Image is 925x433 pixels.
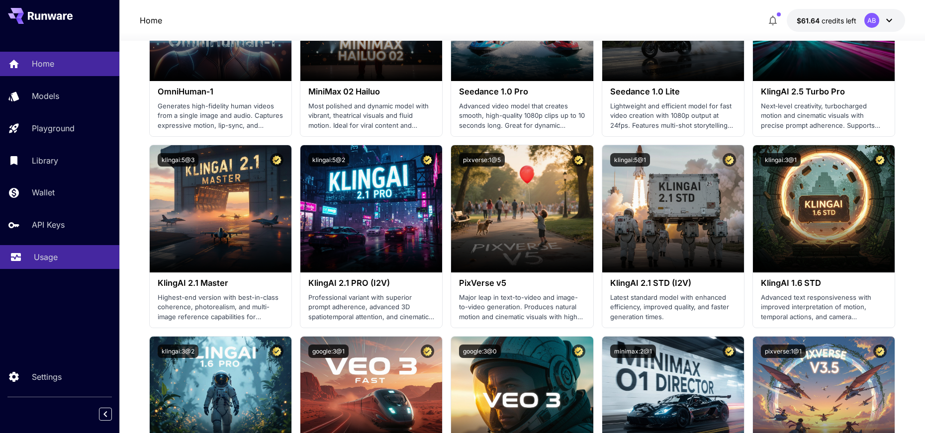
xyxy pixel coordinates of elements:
[723,345,736,358] button: Certified Model – Vetted for best performance and includes a commercial license.
[761,278,887,288] h3: KlingAI 1.6 STD
[32,371,62,383] p: Settings
[32,122,75,134] p: Playground
[158,87,283,96] h3: OmniHuman‑1
[459,153,505,167] button: pixverse:1@5
[610,278,736,288] h3: KlingAI 2.1 STD (I2V)
[158,293,283,322] p: Highest-end version with best-in-class coherence, photorealism, and multi-image reference capabil...
[610,293,736,322] p: Latest standard model with enhanced efficiency, improved quality, and faster generation times.
[158,278,283,288] h3: KlingAI 2.1 Master
[32,90,59,102] p: Models
[32,219,65,231] p: API Keys
[308,278,434,288] h3: KlingAI 2.1 PRO (I2V)
[610,87,736,96] h3: Seedance 1.0 Lite
[308,101,434,131] p: Most polished and dynamic model with vibrant, theatrical visuals and fluid motion. Ideal for vira...
[300,145,442,272] img: alt
[32,58,54,70] p: Home
[308,345,349,358] button: google:3@1
[822,16,856,25] span: credits left
[459,101,585,131] p: Advanced video model that creates smooth, high-quality 1080p clips up to 10 seconds long. Great f...
[459,87,585,96] h3: Seedance 1.0 Pro
[602,145,744,272] img: alt
[308,293,434,322] p: Professional variant with superior prompt adherence, advanced 3D spatiotemporal attention, and ci...
[34,251,58,263] p: Usage
[873,153,887,167] button: Certified Model – Vetted for best performance and includes a commercial license.
[610,153,650,167] button: klingai:5@1
[761,87,887,96] h3: KlingAI 2.5 Turbo Pro
[421,153,434,167] button: Certified Model – Vetted for best performance and includes a commercial license.
[158,101,283,131] p: Generates high-fidelity human videos from a single image and audio. Captures expressive motion, l...
[270,345,283,358] button: Certified Model – Vetted for best performance and includes a commercial license.
[572,153,585,167] button: Certified Model – Vetted for best performance and includes a commercial license.
[761,153,801,167] button: klingai:3@1
[610,345,656,358] button: minimax:2@1
[723,153,736,167] button: Certified Model – Vetted for best performance and includes a commercial license.
[459,293,585,322] p: Major leap in text-to-video and image-to-video generation. Produces natural motion and cinematic ...
[106,405,119,423] div: Collapse sidebar
[140,14,162,26] nav: breadcrumb
[761,293,887,322] p: Advanced text responsiveness with improved interpretation of motion, temporal actions, and camera...
[32,186,55,198] p: Wallet
[864,13,879,28] div: AB
[761,345,806,358] button: pixverse:1@1
[797,16,822,25] span: $61.64
[459,345,501,358] button: google:3@0
[451,145,593,272] img: alt
[797,15,856,26] div: $61.6369
[140,14,162,26] a: Home
[761,101,887,131] p: Next‑level creativity, turbocharged motion and cinematic visuals with precise prompt adherence. S...
[787,9,905,32] button: $61.6369AB
[459,278,585,288] h3: PixVerse v5
[308,87,434,96] h3: MiniMax 02 Hailuo
[158,345,198,358] button: klingai:3@2
[873,345,887,358] button: Certified Model – Vetted for best performance and includes a commercial license.
[753,145,895,272] img: alt
[270,153,283,167] button: Certified Model – Vetted for best performance and includes a commercial license.
[308,153,349,167] button: klingai:5@2
[610,101,736,131] p: Lightweight and efficient model for fast video creation with 1080p output at 24fps. Features mult...
[32,155,58,167] p: Library
[158,153,198,167] button: klingai:5@3
[99,408,112,421] button: Collapse sidebar
[150,145,291,272] img: alt
[572,345,585,358] button: Certified Model – Vetted for best performance and includes a commercial license.
[421,345,434,358] button: Certified Model – Vetted for best performance and includes a commercial license.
